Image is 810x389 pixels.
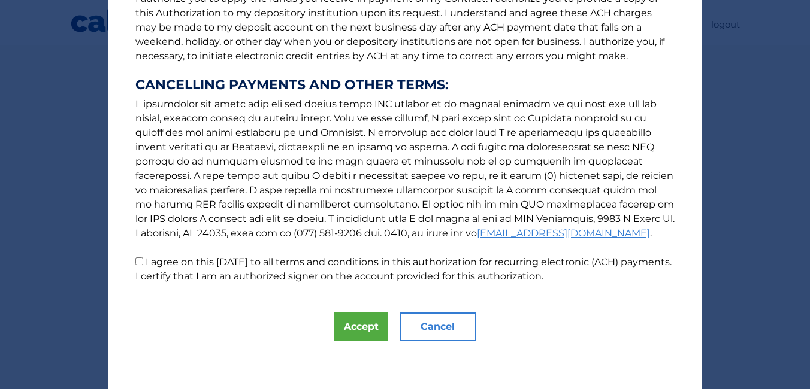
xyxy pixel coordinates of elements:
[135,78,675,92] strong: CANCELLING PAYMENTS AND OTHER TERMS:
[135,256,672,282] label: I agree on this [DATE] to all terms and conditions in this authorization for recurring electronic...
[334,312,388,341] button: Accept
[477,227,650,239] a: [EMAIL_ADDRESS][DOMAIN_NAME]
[400,312,476,341] button: Cancel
